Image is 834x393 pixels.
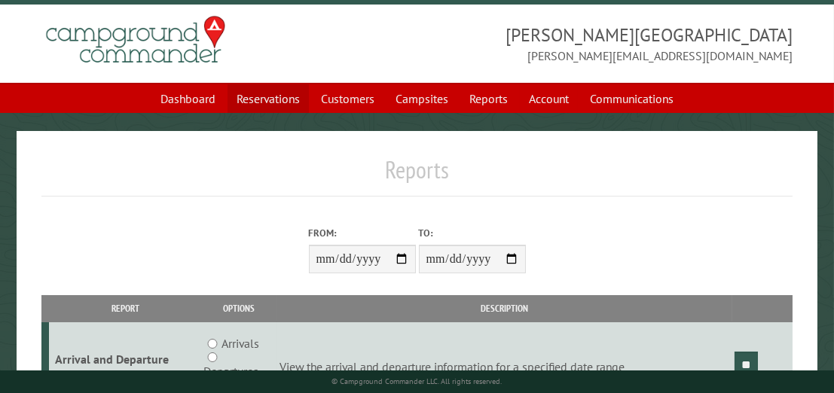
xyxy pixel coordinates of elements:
[520,84,578,113] a: Account
[42,24,74,36] div: v 4.0.25
[221,334,259,352] label: Arrivals
[228,84,309,113] a: Reservations
[460,84,517,113] a: Reports
[150,87,162,99] img: tab_keywords_by_traffic_grey.svg
[41,87,53,99] img: tab_domain_overview_orange.svg
[57,89,135,99] div: Domain Overview
[41,155,792,196] h1: Reports
[312,84,383,113] a: Customers
[151,84,225,113] a: Dashboard
[41,11,230,69] img: Campground Commander
[201,295,277,321] th: Options
[581,84,683,113] a: Communications
[386,84,457,113] a: Campsites
[419,226,526,240] label: To:
[277,295,732,321] th: Description
[24,39,36,51] img: website_grey.svg
[203,362,258,380] label: Departures
[39,39,166,51] div: Domain: [DOMAIN_NAME]
[332,376,503,386] small: © Campground Commander LLC. All rights reserved.
[49,295,201,321] th: Report
[309,226,416,240] label: From:
[417,23,793,65] span: [PERSON_NAME][GEOGRAPHIC_DATA] [PERSON_NAME][EMAIL_ADDRESS][DOMAIN_NAME]
[24,24,36,36] img: logo_orange.svg
[166,89,254,99] div: Keywords by Traffic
